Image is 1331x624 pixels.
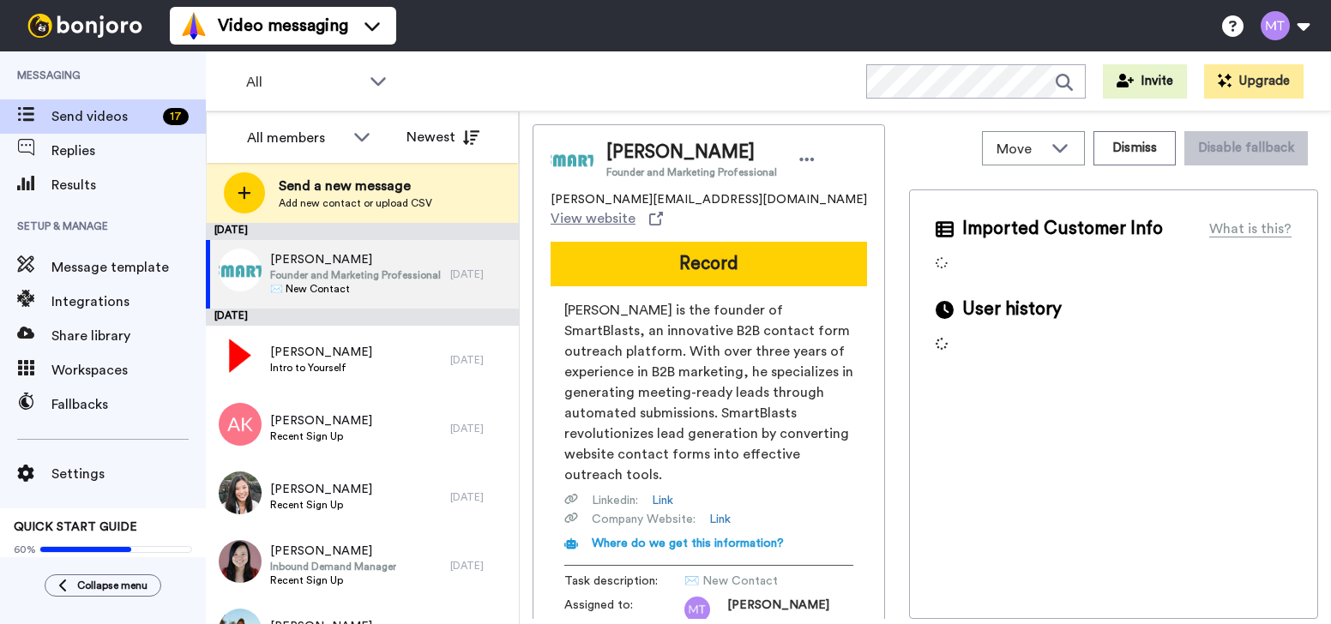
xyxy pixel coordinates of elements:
[564,597,684,622] span: Assigned to:
[270,573,396,587] span: Recent Sign Up
[51,464,206,484] span: Settings
[1184,131,1308,165] button: Disable fallback
[270,344,372,361] span: [PERSON_NAME]
[219,540,262,583] img: 743995ff-c2be-45ee-9e6b-1df779bcf0dd.jpg
[551,138,593,181] img: Image of Ian Mokua
[1093,131,1176,165] button: Dismiss
[450,353,510,367] div: [DATE]
[219,471,262,514] img: cd70d95d-5405-40a8-945f-faae3d71bb7d.jpg
[51,257,206,278] span: Message template
[218,14,348,38] span: Video messaging
[51,291,206,312] span: Integrations
[14,543,36,556] span: 60%
[246,72,361,93] span: All
[77,579,148,592] span: Collapse menu
[709,511,731,528] a: Link
[51,360,206,381] span: Workspaces
[1103,64,1187,99] button: Invite
[1204,64,1304,99] button: Upgrade
[206,223,519,240] div: [DATE]
[962,216,1163,242] span: Imported Customer Info
[51,175,206,195] span: Results
[219,334,262,377] img: a67a91a1-e720-4986-918b-efc5bc09e4dc.png
[727,597,829,622] span: [PERSON_NAME]
[219,249,262,291] img: 36d9f977-f278-4855-8818-e419f1605d0e.png
[592,511,696,528] span: Company Website :
[270,282,441,296] span: ✉️ New Contact
[270,412,372,429] span: [PERSON_NAME]
[606,140,777,165] span: [PERSON_NAME]
[180,12,208,39] img: vm-color.svg
[652,492,673,509] a: Link
[394,120,492,154] button: Newest
[51,106,156,127] span: Send videos
[163,108,189,125] div: 17
[219,403,262,446] img: ak.png
[270,251,441,268] span: [PERSON_NAME]
[51,141,206,161] span: Replies
[684,573,847,590] span: ✉️ New Contact
[606,165,777,179] span: Founder and Marketing Professional
[279,176,432,196] span: Send a new message
[997,139,1043,159] span: Move
[962,297,1062,322] span: User history
[51,326,206,346] span: Share library
[1209,219,1292,239] div: What is this?
[684,597,710,622] img: mt.png
[247,128,345,148] div: All members
[450,559,510,573] div: [DATE]
[450,267,510,281] div: [DATE]
[270,560,396,573] span: Inbound Demand Manager
[551,208,635,229] span: View website
[279,196,432,210] span: Add new contact or upload CSV
[45,574,161,597] button: Collapse menu
[270,481,372,498] span: [PERSON_NAME]
[270,543,396,560] span: [PERSON_NAME]
[270,498,372,512] span: Recent Sign Up
[551,208,663,229] a: View website
[592,537,784,549] span: Where do we get this information?
[51,394,206,415] span: Fallbacks
[450,422,510,435] div: [DATE]
[14,521,137,533] span: QUICK START GUIDE
[551,242,867,286] button: Record
[564,300,853,485] span: [PERSON_NAME] is the founder of SmartBlasts, an innovative B2B contact form outreach platform. Wi...
[450,490,510,504] div: [DATE]
[270,429,372,443] span: Recent Sign Up
[564,573,684,590] span: Task description :
[270,361,372,375] span: Intro to Yourself
[592,492,638,509] span: Linkedin :
[551,191,867,208] span: [PERSON_NAME][EMAIL_ADDRESS][DOMAIN_NAME]
[270,268,441,282] span: Founder and Marketing Professional
[21,14,149,38] img: bj-logo-header-white.svg
[206,309,519,326] div: [DATE]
